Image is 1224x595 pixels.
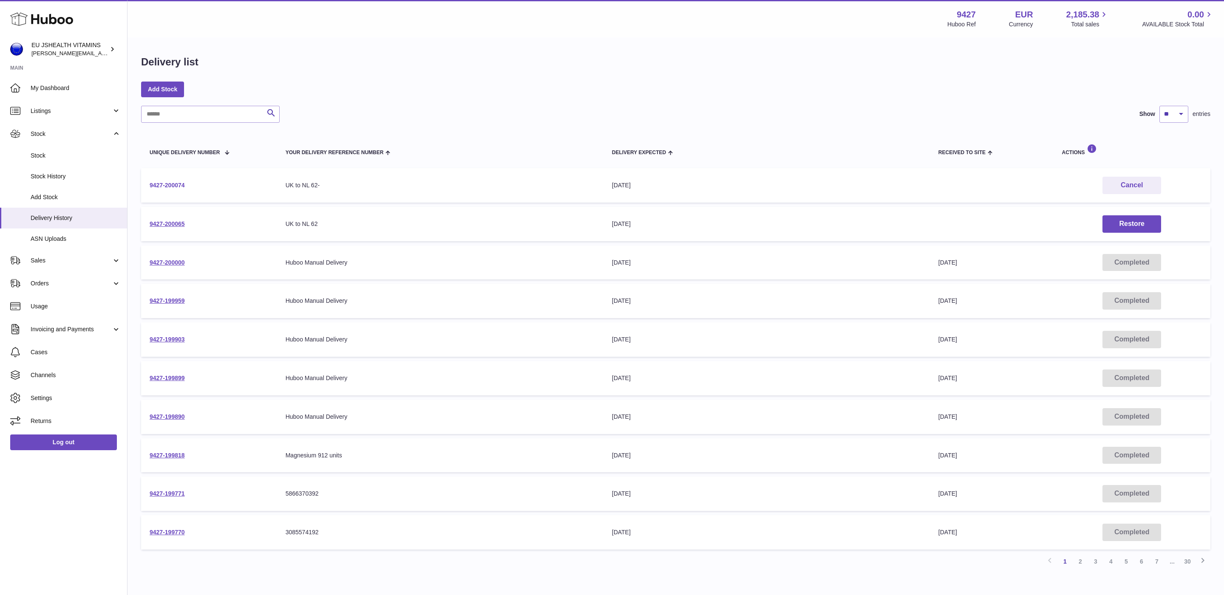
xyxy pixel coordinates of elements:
div: Huboo Manual Delivery [286,336,595,344]
div: [DATE] [612,528,921,536]
span: My Dashboard [31,84,121,92]
label: Show [1139,110,1155,118]
div: Huboo Manual Delivery [286,259,595,267]
span: Delivery History [31,214,121,222]
span: [DATE] [938,490,957,497]
div: Actions [1062,144,1202,155]
div: [DATE] [612,451,921,460]
span: Your Delivery Reference Number [286,150,384,155]
span: [DATE] [938,259,957,266]
span: Delivery Expected [612,150,666,155]
div: [DATE] [612,181,921,189]
span: Add Stock [31,193,121,201]
a: 9427-199818 [150,452,185,459]
span: Unique Delivery Number [150,150,220,155]
span: Sales [31,257,112,265]
a: 0.00 AVAILABLE Stock Total [1142,9,1214,28]
div: Huboo Manual Delivery [286,297,595,305]
span: 2,185.38 [1066,9,1099,20]
div: [DATE] [612,297,921,305]
span: entries [1193,110,1210,118]
a: 7 [1149,554,1164,569]
div: [DATE] [612,374,921,382]
a: 5 [1119,554,1134,569]
button: Restore [1102,215,1161,233]
div: [DATE] [612,336,921,344]
span: Total sales [1071,20,1109,28]
a: 4 [1103,554,1119,569]
div: Currency [1009,20,1033,28]
strong: EUR [1015,9,1033,20]
span: ASN Uploads [31,235,121,243]
div: 3085574192 [286,528,595,536]
span: Invoicing and Payments [31,325,112,333]
a: 9427-199899 [150,375,185,381]
span: [PERSON_NAME][EMAIL_ADDRESS][DOMAIN_NAME] [31,50,170,56]
a: 9427-199770 [150,529,185,536]
a: Log out [10,434,117,450]
a: 9427-199771 [150,490,185,497]
a: 1 [1057,554,1073,569]
span: Listings [31,107,112,115]
div: UK to NL 62 [286,220,595,228]
div: [DATE] [612,413,921,421]
span: Stock [31,152,121,160]
a: 2,185.38 Total sales [1066,9,1109,28]
button: Cancel [1102,177,1161,194]
img: laura@jessicasepel.com [10,43,23,56]
span: Stock History [31,172,121,180]
a: 9427-199903 [150,336,185,343]
a: 9427-199959 [150,297,185,304]
a: 9427-200000 [150,259,185,266]
span: AVAILABLE Stock Total [1142,20,1214,28]
span: Settings [31,394,121,402]
span: Channels [31,371,121,379]
span: Cases [31,348,121,356]
span: Returns [31,417,121,425]
span: [DATE] [938,297,957,304]
h1: Delivery list [141,55,198,69]
div: Magnesium 912 units [286,451,595,460]
span: ... [1164,554,1180,569]
span: [DATE] [938,529,957,536]
div: [DATE] [612,220,921,228]
span: Stock [31,130,112,138]
span: Orders [31,279,112,288]
div: 5866370392 [286,490,595,498]
a: 3 [1088,554,1103,569]
div: EU JSHEALTH VITAMINS [31,41,108,57]
a: 9427-200074 [150,182,185,189]
a: 6 [1134,554,1149,569]
div: Huboo Manual Delivery [286,413,595,421]
span: Usage [31,302,121,310]
span: Received to Site [938,150,986,155]
a: 30 [1180,554,1195,569]
a: 9427-200065 [150,220,185,227]
div: [DATE] [612,490,921,498]
span: [DATE] [938,375,957,381]
span: [DATE] [938,452,957,459]
div: Huboo Manual Delivery [286,374,595,382]
div: [DATE] [612,259,921,267]
span: 0.00 [1187,9,1204,20]
div: Huboo Ref [947,20,976,28]
a: Add Stock [141,82,184,97]
a: 9427-199890 [150,413,185,420]
strong: 9427 [957,9,976,20]
div: UK to NL 62- [286,181,595,189]
span: [DATE] [938,413,957,420]
a: 2 [1073,554,1088,569]
span: [DATE] [938,336,957,343]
